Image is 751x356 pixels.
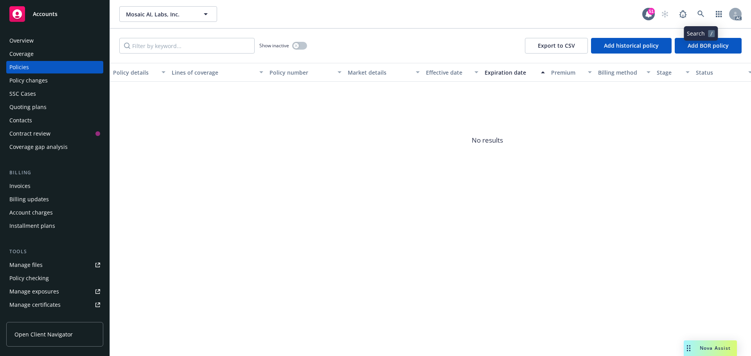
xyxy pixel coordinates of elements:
[9,312,49,324] div: Manage claims
[551,68,583,77] div: Premium
[595,63,654,82] button: Billing method
[9,285,59,298] div: Manage exposures
[110,63,169,82] button: Policy details
[591,38,672,54] button: Add historical policy
[6,88,103,100] a: SSC Cases
[6,74,103,87] a: Policy changes
[6,48,103,60] a: Coverage
[700,345,731,351] span: Nova Assist
[693,6,709,22] a: Search
[675,38,742,54] button: Add BOR policy
[6,285,103,298] a: Manage exposures
[6,206,103,219] a: Account charges
[9,48,34,60] div: Coverage
[9,272,49,284] div: Policy checking
[6,3,103,25] a: Accounts
[648,8,655,15] div: 51
[169,63,266,82] button: Lines of coverage
[9,193,49,206] div: Billing updates
[6,141,103,153] a: Coverage gap analysis
[657,6,673,22] a: Start snowing
[9,34,34,47] div: Overview
[6,34,103,47] a: Overview
[119,6,217,22] button: Mosaic AI, Labs, Inc.
[9,127,50,140] div: Contract review
[598,68,642,77] div: Billing method
[485,68,536,77] div: Expiration date
[6,193,103,206] a: Billing updates
[9,74,48,87] div: Policy changes
[9,141,68,153] div: Coverage gap analysis
[6,61,103,73] a: Policies
[9,61,29,73] div: Policies
[684,340,737,356] button: Nova Assist
[9,101,47,113] div: Quoting plans
[684,340,694,356] div: Drag to move
[688,42,729,49] span: Add BOR policy
[654,63,693,82] button: Stage
[9,299,61,311] div: Manage certificates
[6,101,103,113] a: Quoting plans
[126,10,194,18] span: Mosaic AI, Labs, Inc.
[9,114,32,127] div: Contacts
[9,206,53,219] div: Account charges
[423,63,482,82] button: Effective date
[33,11,57,17] span: Accounts
[6,127,103,140] a: Contract review
[345,63,423,82] button: Market details
[266,63,345,82] button: Policy number
[548,63,595,82] button: Premium
[482,63,548,82] button: Expiration date
[525,38,588,54] button: Export to CSV
[604,42,659,49] span: Add historical policy
[119,38,255,54] input: Filter by keyword...
[6,248,103,256] div: Tools
[348,68,411,77] div: Market details
[6,299,103,311] a: Manage certificates
[9,180,31,192] div: Invoices
[6,312,103,324] a: Manage claims
[6,114,103,127] a: Contacts
[6,180,103,192] a: Invoices
[696,68,744,77] div: Status
[259,42,289,49] span: Show inactive
[172,68,255,77] div: Lines of coverage
[9,259,43,271] div: Manage files
[711,6,727,22] a: Switch app
[538,42,575,49] span: Export to CSV
[9,88,36,100] div: SSC Cases
[9,220,55,232] div: Installment plans
[269,68,333,77] div: Policy number
[6,169,103,177] div: Billing
[6,272,103,284] a: Policy checking
[426,68,470,77] div: Effective date
[675,6,691,22] a: Report a Bug
[113,68,157,77] div: Policy details
[6,259,103,271] a: Manage files
[14,330,73,338] span: Open Client Navigator
[6,220,103,232] a: Installment plans
[657,68,681,77] div: Stage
